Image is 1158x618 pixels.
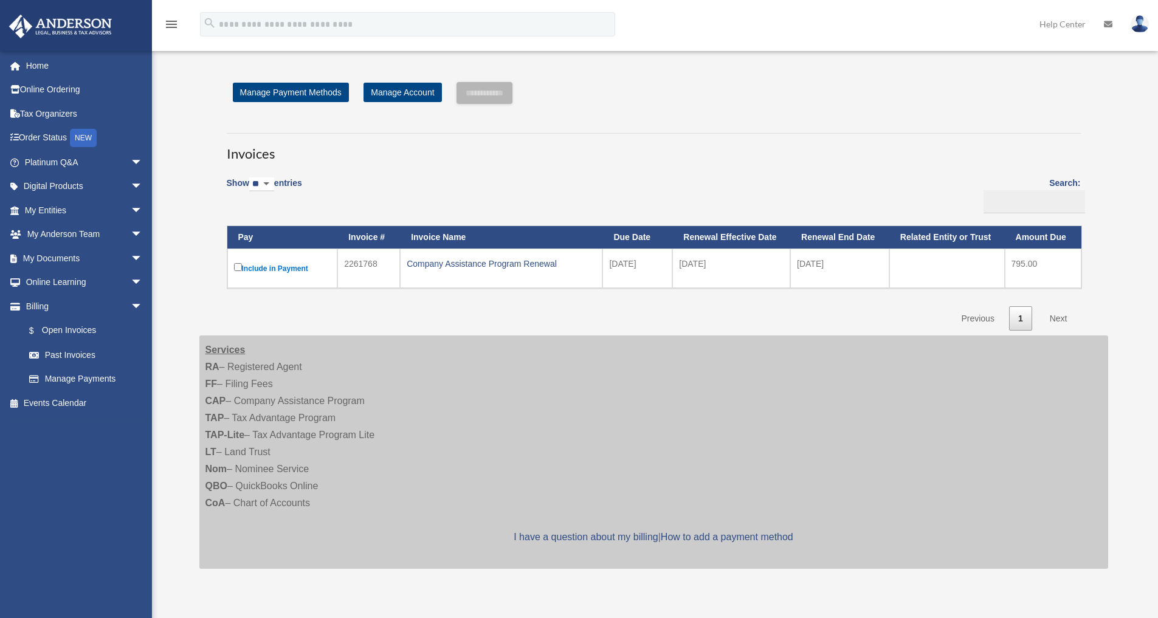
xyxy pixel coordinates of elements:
strong: FF [205,379,218,389]
a: Order StatusNEW [9,126,161,151]
th: Due Date: activate to sort column ascending [602,226,672,249]
span: arrow_drop_down [131,150,155,175]
td: [DATE] [672,249,790,288]
span: $ [36,323,42,338]
a: Manage Payment Methods [233,83,349,102]
td: [DATE] [602,249,672,288]
th: Renewal Effective Date: activate to sort column ascending [672,226,790,249]
strong: Nom [205,464,227,474]
th: Invoice Name: activate to sort column ascending [400,226,602,249]
div: NEW [70,129,97,147]
a: I have a question about my billing [514,532,658,542]
h3: Invoices [227,133,1081,163]
a: Digital Productsarrow_drop_down [9,174,161,199]
a: My Entitiesarrow_drop_down [9,198,161,222]
span: arrow_drop_down [131,198,155,223]
strong: QBO [205,481,227,491]
td: 2261768 [337,249,400,288]
th: Invoice #: activate to sort column ascending [337,226,400,249]
div: – Registered Agent – Filing Fees – Company Assistance Program – Tax Advantage Program – Tax Advan... [199,335,1108,569]
a: Online Ordering [9,78,161,102]
span: arrow_drop_down [131,270,155,295]
a: Previous [952,306,1003,331]
strong: Services [205,345,246,355]
strong: TAP [205,413,224,423]
a: Tax Organizers [9,101,161,126]
strong: TAP-Lite [205,430,245,440]
a: Online Learningarrow_drop_down [9,270,161,295]
i: search [203,16,216,30]
label: Show entries [227,176,302,204]
td: 795.00 [1005,249,1081,288]
label: Search: [979,176,1081,213]
select: Showentries [249,177,274,191]
input: Search: [984,190,1085,213]
a: 1 [1009,306,1032,331]
img: User Pic [1131,15,1149,33]
a: Manage Payments [17,367,155,391]
strong: LT [205,447,216,457]
img: Anderson Advisors Platinum Portal [5,15,115,38]
strong: CoA [205,498,226,508]
span: arrow_drop_down [131,222,155,247]
input: Include in Payment [234,263,242,271]
span: arrow_drop_down [131,246,155,271]
a: Platinum Q&Aarrow_drop_down [9,150,161,174]
a: My Anderson Teamarrow_drop_down [9,222,161,247]
th: Related Entity or Trust: activate to sort column ascending [889,226,1005,249]
a: Manage Account [364,83,441,102]
a: How to add a payment method [661,532,793,542]
strong: CAP [205,396,226,406]
th: Renewal End Date: activate to sort column ascending [790,226,889,249]
a: menu [164,21,179,32]
span: arrow_drop_down [131,294,155,319]
a: Past Invoices [17,343,155,367]
a: Home [9,53,161,78]
th: Pay: activate to sort column descending [227,226,338,249]
span: arrow_drop_down [131,174,155,199]
a: Next [1041,306,1077,331]
div: Company Assistance Program Renewal [407,255,596,272]
label: Include in Payment [234,261,331,276]
strong: RA [205,362,219,372]
a: My Documentsarrow_drop_down [9,246,161,270]
a: $Open Invoices [17,318,149,343]
th: Amount Due: activate to sort column ascending [1005,226,1081,249]
a: Events Calendar [9,391,161,415]
i: menu [164,17,179,32]
p: | [205,529,1102,546]
td: [DATE] [790,249,889,288]
a: Billingarrow_drop_down [9,294,155,318]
